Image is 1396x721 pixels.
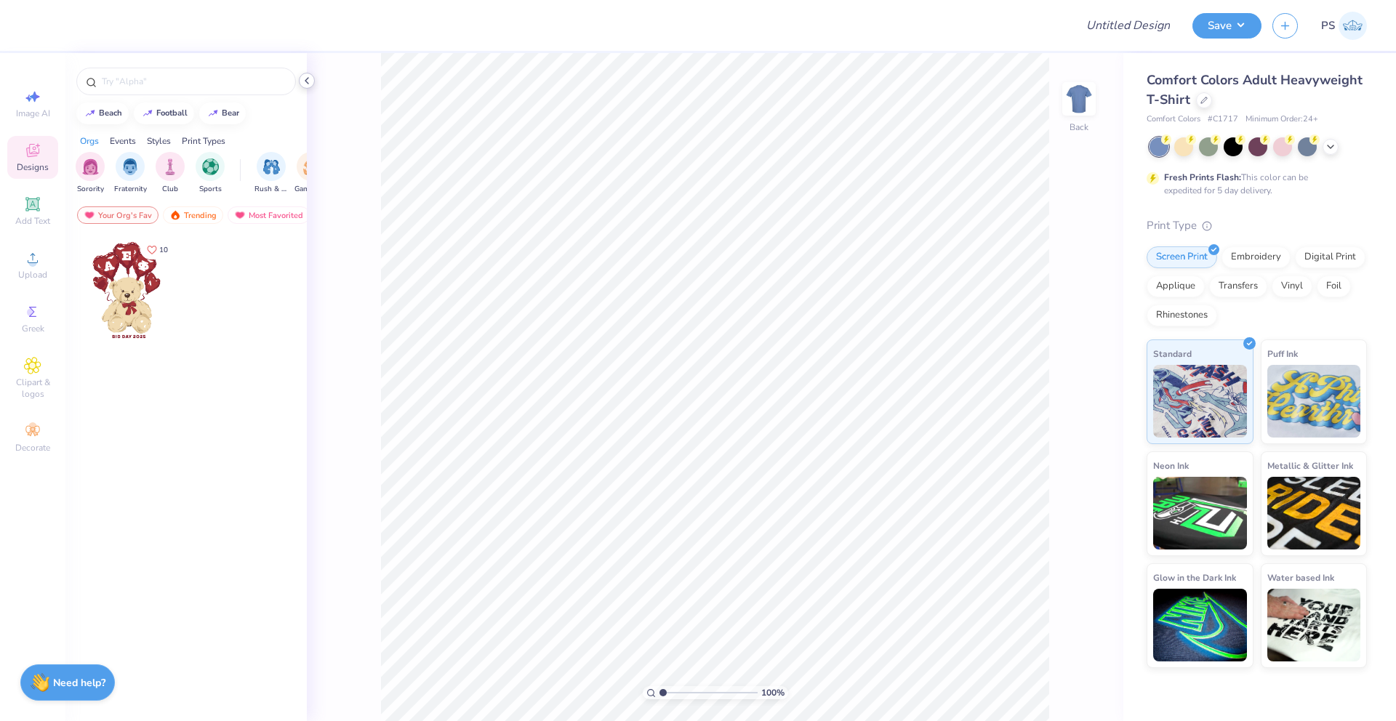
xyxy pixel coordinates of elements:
[222,109,239,117] div: bear
[1153,346,1192,361] span: Standard
[77,206,159,224] div: Your Org's Fav
[22,323,44,334] span: Greek
[16,108,50,119] span: Image AI
[100,74,286,89] input: Try "Alpha"
[182,134,225,148] div: Print Types
[1164,171,1343,197] div: This color can be expedited for 5 day delivery.
[1153,589,1247,661] img: Glow in the Dark Ink
[263,158,280,175] img: Rush & Bid Image
[15,442,50,454] span: Decorate
[1075,11,1182,40] input: Untitled Design
[17,161,49,173] span: Designs
[1267,458,1353,473] span: Metallic & Glitter Ink
[761,686,785,699] span: 100 %
[99,109,122,117] div: beach
[303,158,320,175] img: Game Day Image
[140,240,174,259] button: Like
[1321,17,1335,34] span: PS
[169,210,181,220] img: trending.gif
[53,676,105,690] strong: Need help?
[1267,346,1298,361] span: Puff Ink
[228,206,310,224] div: Most Favorited
[202,158,219,175] img: Sports Image
[1070,121,1088,134] div: Back
[159,246,168,254] span: 10
[294,152,328,195] button: filter button
[1245,113,1318,126] span: Minimum Order: 24 +
[1147,275,1205,297] div: Applique
[1192,13,1261,39] button: Save
[1147,305,1217,326] div: Rhinestones
[162,158,178,175] img: Club Image
[1272,275,1312,297] div: Vinyl
[18,269,47,281] span: Upload
[114,184,147,195] span: Fraternity
[7,376,58,400] span: Clipart & logos
[294,152,328,195] div: filter for Game Day
[1153,570,1236,585] span: Glow in the Dark Ink
[1317,275,1351,297] div: Foil
[234,210,246,220] img: most_fav.gif
[1153,365,1247,438] img: Standard
[114,152,147,195] button: filter button
[1147,246,1217,268] div: Screen Print
[199,184,222,195] span: Sports
[254,152,288,195] button: filter button
[1267,477,1361,549] img: Metallic & Glitter Ink
[199,102,246,124] button: bear
[1267,365,1361,438] img: Puff Ink
[254,184,288,195] span: Rush & Bid
[76,152,105,195] button: filter button
[1153,458,1189,473] span: Neon Ink
[147,134,171,148] div: Styles
[207,109,219,118] img: trend_line.gif
[1321,12,1367,40] a: PS
[156,152,185,195] button: filter button
[80,134,99,148] div: Orgs
[1147,71,1363,108] span: Comfort Colors Adult Heavyweight T-Shirt
[82,158,99,175] img: Sorority Image
[84,109,96,118] img: trend_line.gif
[196,152,225,195] div: filter for Sports
[294,184,328,195] span: Game Day
[1295,246,1365,268] div: Digital Print
[1153,477,1247,549] img: Neon Ink
[76,102,129,124] button: beach
[110,134,136,148] div: Events
[1267,589,1361,661] img: Water based Ink
[1208,113,1238,126] span: # C1717
[162,184,178,195] span: Club
[142,109,153,118] img: trend_line.gif
[254,152,288,195] div: filter for Rush & Bid
[1339,12,1367,40] img: Pavan Sai Polakam
[163,206,223,224] div: Trending
[1267,570,1334,585] span: Water based Ink
[1064,84,1094,113] img: Back
[1209,275,1267,297] div: Transfers
[77,184,104,195] span: Sorority
[134,102,194,124] button: football
[196,152,225,195] button: filter button
[114,152,147,195] div: filter for Fraternity
[156,152,185,195] div: filter for Club
[1221,246,1291,268] div: Embroidery
[1164,172,1241,183] strong: Fresh Prints Flash:
[84,210,95,220] img: most_fav.gif
[1147,113,1200,126] span: Comfort Colors
[1147,217,1367,234] div: Print Type
[122,158,138,175] img: Fraternity Image
[15,215,50,227] span: Add Text
[76,152,105,195] div: filter for Sorority
[156,109,188,117] div: football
